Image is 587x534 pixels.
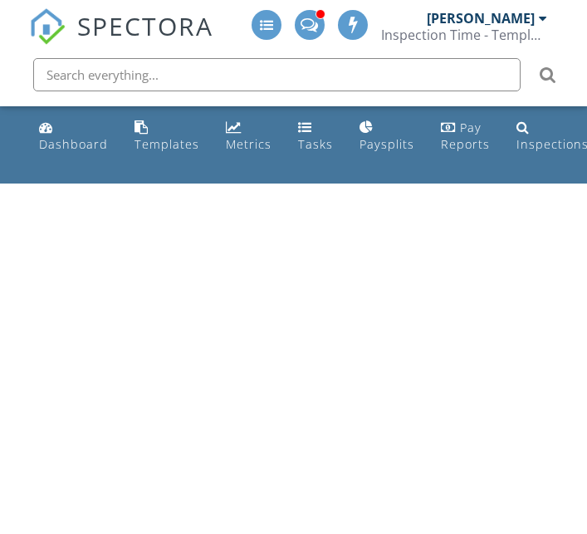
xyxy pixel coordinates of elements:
[77,8,213,43] span: SPECTORA
[39,136,108,152] div: Dashboard
[427,10,535,27] div: [PERSON_NAME]
[434,113,497,160] a: Pay Reports
[381,27,547,43] div: Inspection Time - Temple/Waco
[353,113,421,160] a: Paysplits
[360,136,414,152] div: Paysplits
[219,113,278,160] a: Metrics
[226,136,271,152] div: Metrics
[291,113,340,160] a: Tasks
[32,113,115,160] a: Dashboard
[128,113,206,160] a: Templates
[135,136,199,152] div: Templates
[298,136,333,152] div: Tasks
[29,22,213,57] a: SPECTORA
[29,8,66,45] img: The Best Home Inspection Software - Spectora
[33,58,521,91] input: Search everything...
[441,120,490,152] div: Pay Reports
